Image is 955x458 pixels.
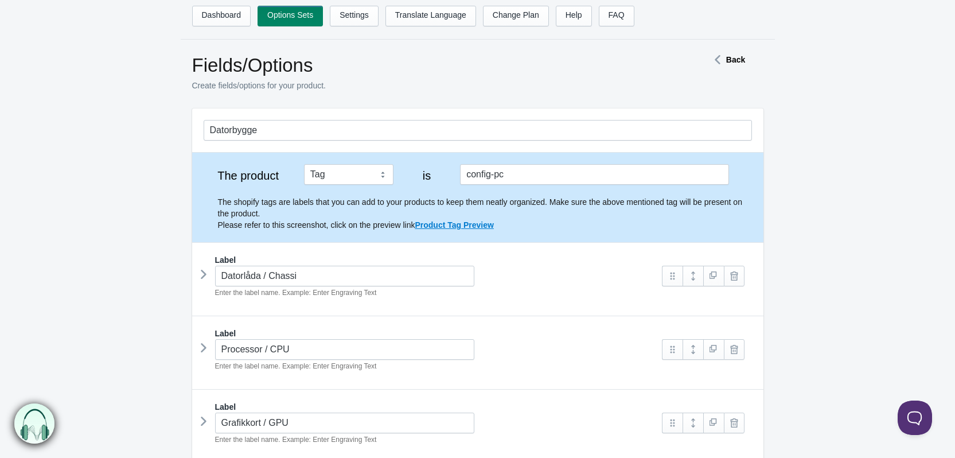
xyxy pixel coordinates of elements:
[898,401,932,435] iframe: Toggle Customer Support
[192,6,251,26] a: Dashboard
[258,6,323,26] a: Options Sets
[726,55,745,64] strong: Back
[215,289,377,297] em: Enter the label name. Example: Enter Engraving Text
[215,401,236,413] label: Label
[330,6,379,26] a: Settings
[556,6,592,26] a: Help
[483,6,549,26] a: Change Plan
[204,170,293,181] label: The product
[599,6,634,26] a: FAQ
[709,55,745,64] a: Back
[218,196,752,231] p: The shopify tags are labels that you can add to your products to keep them neatly organized. Make...
[385,6,476,26] a: Translate Language
[215,328,236,339] label: Label
[14,403,55,444] img: bxm.png
[404,170,449,181] label: is
[415,220,493,230] a: Product Tag Preview
[192,80,668,91] p: Create fields/options for your product.
[192,54,668,77] h1: Fields/Options
[215,436,377,444] em: Enter the label name. Example: Enter Engraving Text
[204,120,752,141] input: General Options Set
[215,254,236,266] label: Label
[215,362,377,370] em: Enter the label name. Example: Enter Engraving Text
